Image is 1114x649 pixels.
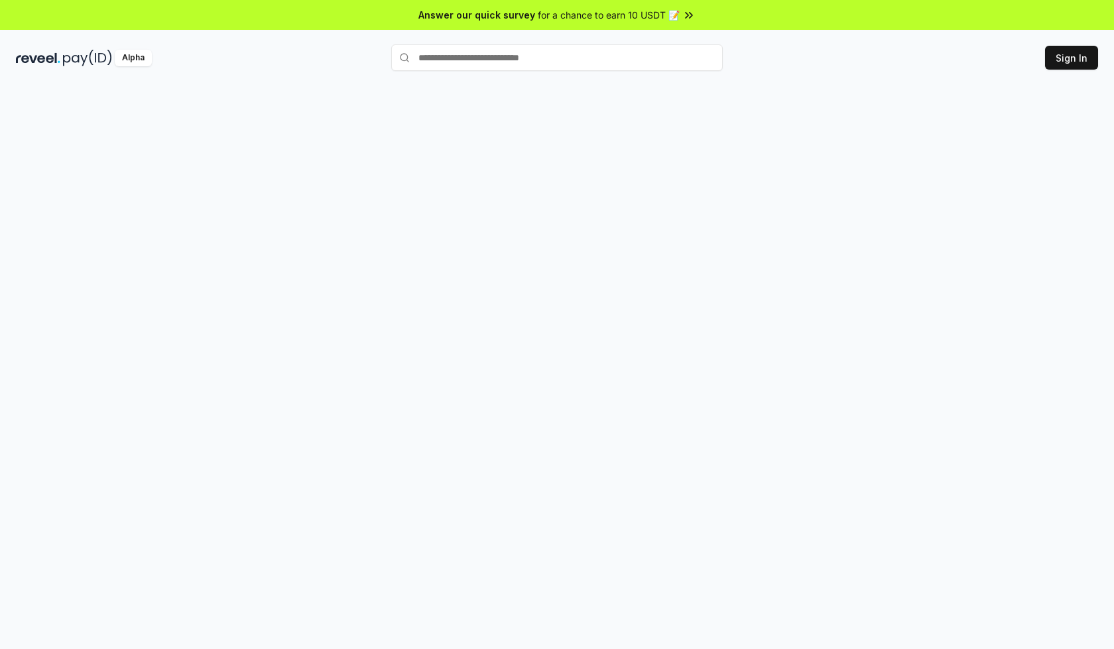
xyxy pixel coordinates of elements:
[1045,46,1098,70] button: Sign In
[16,50,60,66] img: reveel_dark
[538,8,680,22] span: for a chance to earn 10 USDT 📝
[418,8,535,22] span: Answer our quick survey
[63,50,112,66] img: pay_id
[115,50,152,66] div: Alpha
